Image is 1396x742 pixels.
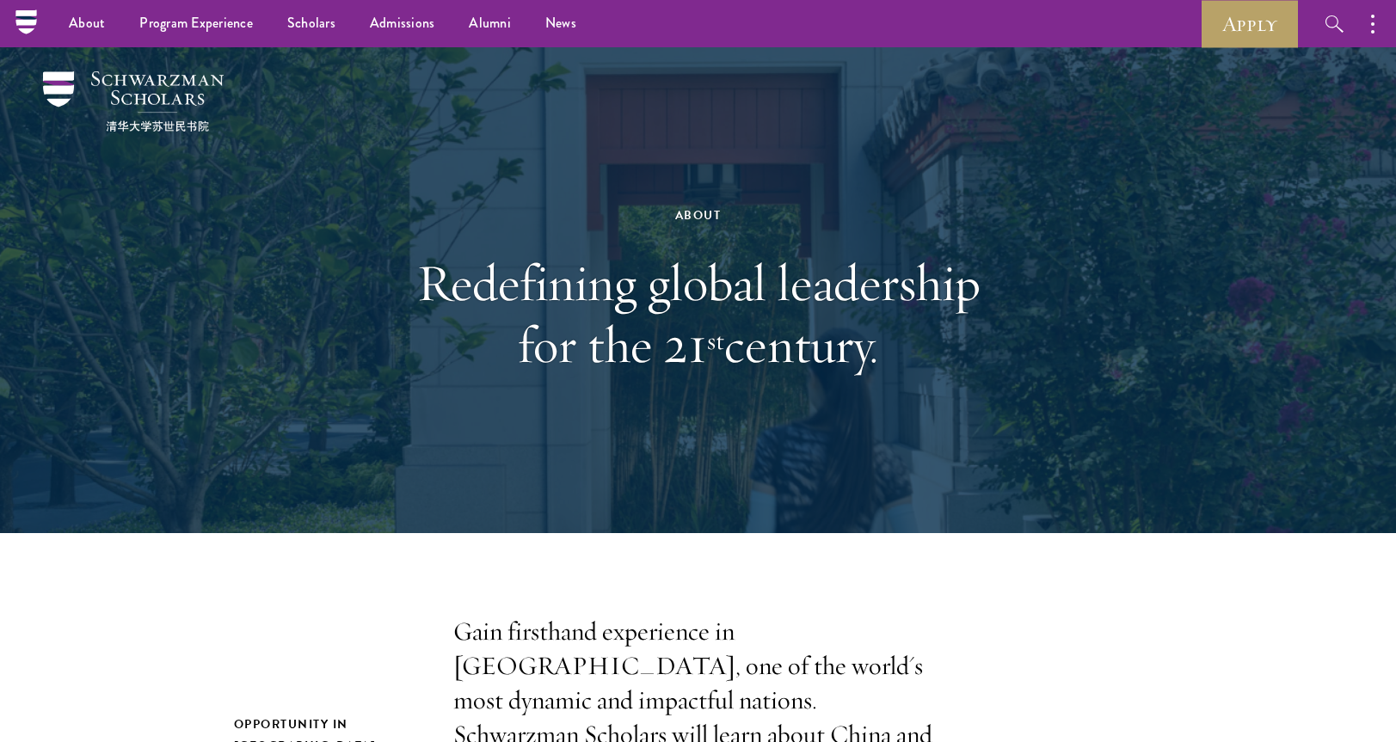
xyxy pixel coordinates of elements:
[43,71,224,132] img: Schwarzman Scholars
[402,252,995,376] h1: Redefining global leadership for the 21 century.
[707,324,724,357] sup: st
[402,205,995,226] div: About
